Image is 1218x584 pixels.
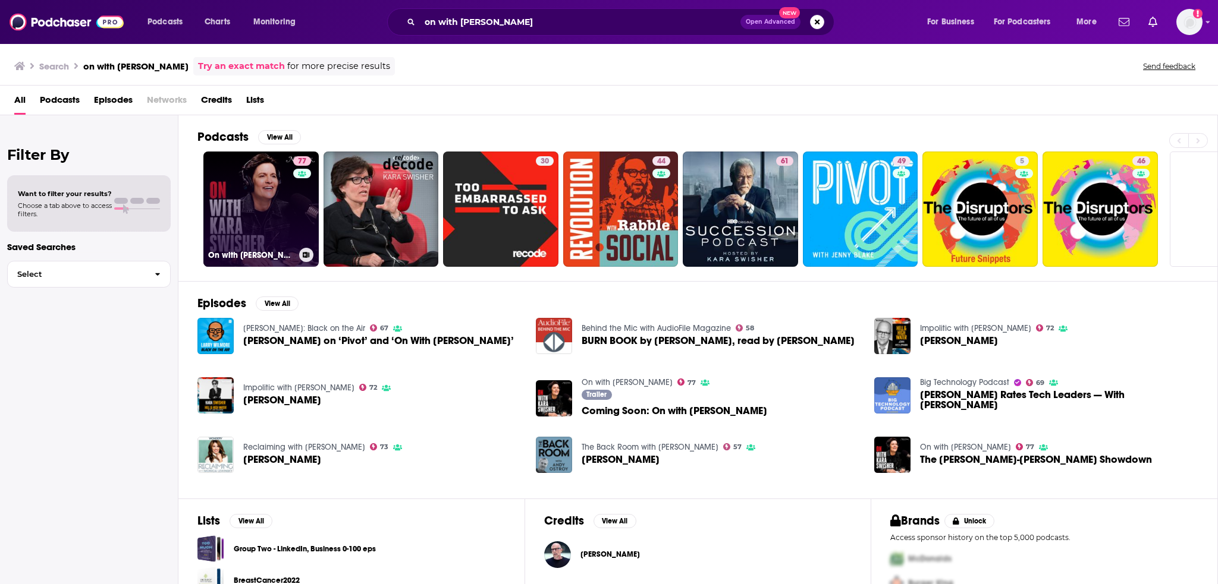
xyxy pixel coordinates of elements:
[776,156,793,166] a: 61
[582,323,731,333] a: Behind the Mic with AudioFile Magazine
[582,442,718,452] a: The Back Room with Andy Ostroy
[688,380,696,386] span: 77
[582,336,855,346] a: BURN BOOK by Kara Swisher, read by Kara Swisher
[443,151,558,267] a: 30
[1114,12,1134,32] a: Show notifications dropdown
[253,14,296,30] span: Monitoring
[736,324,755,332] a: 58
[14,90,26,115] a: All
[420,12,740,31] input: Search podcasts, credits, & more...
[94,90,133,115] span: Episodes
[243,454,321,465] span: [PERSON_NAME]
[986,12,1068,31] button: open menu
[293,156,311,166] a: 77
[1193,9,1203,18] svg: Add a profile image
[536,380,572,416] a: Coming Soon: On with Kara Swisher
[733,444,742,450] span: 57
[256,296,299,311] button: View All
[803,151,918,267] a: 49
[1046,326,1054,331] span: 72
[582,406,767,416] a: Coming Soon: On with Kara Swisher
[1026,379,1045,386] a: 69
[1132,156,1150,166] a: 46
[197,130,249,144] h2: Podcasts
[243,442,365,452] a: Reclaiming with Monica Lewinsky
[197,437,234,473] img: Kara Swisher
[544,541,571,568] img: Scott Galloway
[582,454,660,465] a: Kara Swisher
[197,130,301,144] a: PodcastsView All
[369,385,377,390] span: 72
[874,318,911,354] img: Kara Swisher
[920,336,998,346] span: [PERSON_NAME]
[380,326,388,331] span: 67
[677,378,696,386] a: 77
[563,151,679,267] a: 44
[1144,12,1162,32] a: Show notifications dropdown
[580,550,640,559] a: Scott Galloway
[1016,443,1035,450] a: 77
[874,437,911,473] img: The Walter Isaacson-Kara Swisher Showdown
[544,513,584,528] h2: Credits
[147,14,183,30] span: Podcasts
[746,19,795,25] span: Open Advanced
[243,336,514,346] a: Kara Swisher on ‘Pivot’ and ‘On With Kara Swisher’
[944,514,995,528] button: Unlock
[1176,9,1203,35] img: User Profile
[920,454,1152,465] a: The Walter Isaacson-Kara Swisher Showdown
[1020,156,1024,168] span: 5
[298,156,306,168] span: 77
[39,61,69,72] h3: Search
[246,90,264,115] a: Lists
[544,535,852,573] button: Scott GallowayScott Galloway
[197,318,234,354] a: Kara Swisher on ‘Pivot’ and ‘On With Kara Swisher’
[1137,156,1145,168] span: 46
[890,513,940,528] h2: Brands
[230,514,272,528] button: View All
[243,323,365,333] a: Larry Wilmore: Black on the Air
[874,377,911,413] img: Kara Swisher Rates Tech Leaders — With Kara Swisher
[197,513,272,528] a: ListsView All
[1043,151,1158,267] a: 46
[582,454,660,465] span: [PERSON_NAME]
[243,395,321,405] span: [PERSON_NAME]
[920,390,1198,410] a: Kara Swisher Rates Tech Leaders — With Kara Swisher
[1036,380,1044,386] span: 69
[147,90,187,115] span: Networks
[536,437,572,473] img: Kara Swisher
[243,336,514,346] span: [PERSON_NAME] on ‘Pivot’ and ‘On With [PERSON_NAME]’
[544,513,636,528] a: CreditsView All
[1015,156,1029,166] a: 5
[536,318,572,354] a: BURN BOOK by Kara Swisher, read by Kara Swisher
[890,533,1198,542] p: Access sponsor history on the top 5,000 podcasts.
[18,190,112,198] span: Want to filter your results?
[359,384,378,391] a: 72
[370,443,389,450] a: 73
[740,15,801,29] button: Open AdvancedNew
[380,444,388,450] span: 73
[1139,61,1199,71] button: Send feedback
[197,513,220,528] h2: Lists
[1068,12,1112,31] button: open menu
[582,406,767,416] span: Coming Soon: On with [PERSON_NAME]
[40,90,80,115] span: Podcasts
[245,12,311,31] button: open menu
[920,336,998,346] a: Kara Swisher
[920,390,1198,410] span: [PERSON_NAME] Rates Tech Leaders — With [PERSON_NAME]
[398,8,846,36] div: Search podcasts, credits, & more...
[18,201,112,218] span: Choose a tab above to access filters.
[10,11,124,33] img: Podchaser - Follow, Share and Rate Podcasts
[683,151,798,267] a: 61
[594,514,636,528] button: View All
[919,12,989,31] button: open menu
[920,442,1011,452] a: On with Kara Swisher
[908,554,952,564] span: McDonalds
[83,61,189,72] h3: on with [PERSON_NAME]
[205,14,230,30] span: Charts
[897,156,906,168] span: 49
[1076,14,1097,30] span: More
[243,383,354,393] a: Impolitic with John Heilemann
[886,547,908,571] img: First Pro Logo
